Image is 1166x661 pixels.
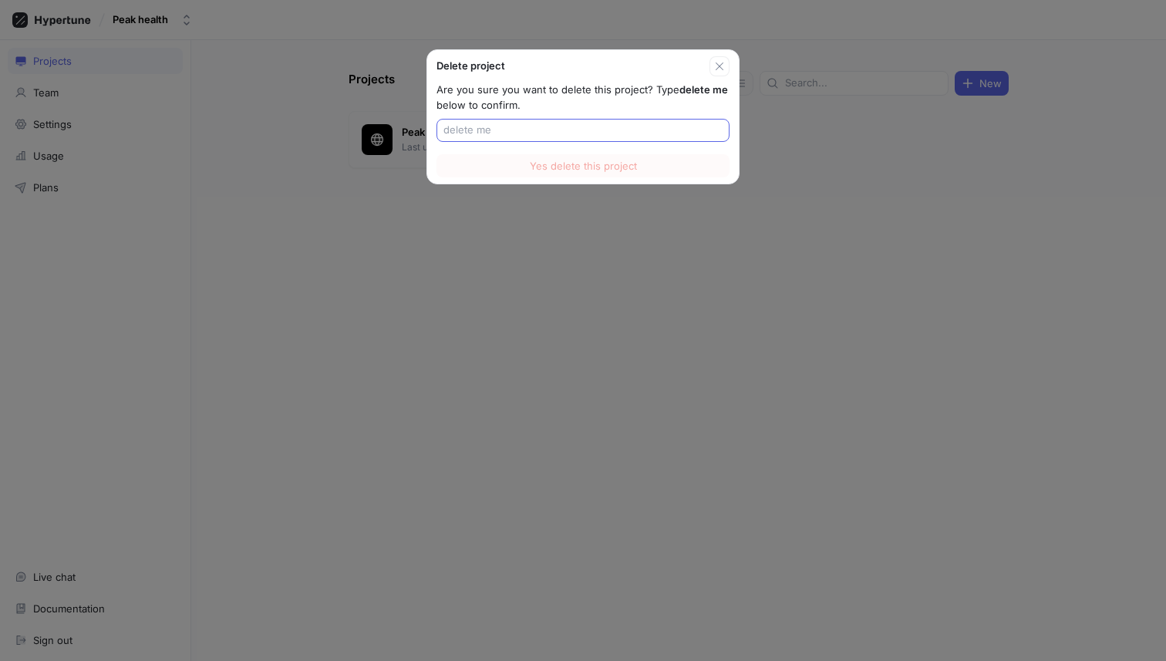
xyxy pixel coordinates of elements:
[530,161,637,170] span: Yes delete this project
[436,83,730,119] p: Are you sure you want to delete this project? Type below to confirm.
[436,154,730,177] button: Yes delete this project
[443,123,723,138] input: delete me
[436,59,709,74] div: Delete project
[679,83,728,96] b: delete me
